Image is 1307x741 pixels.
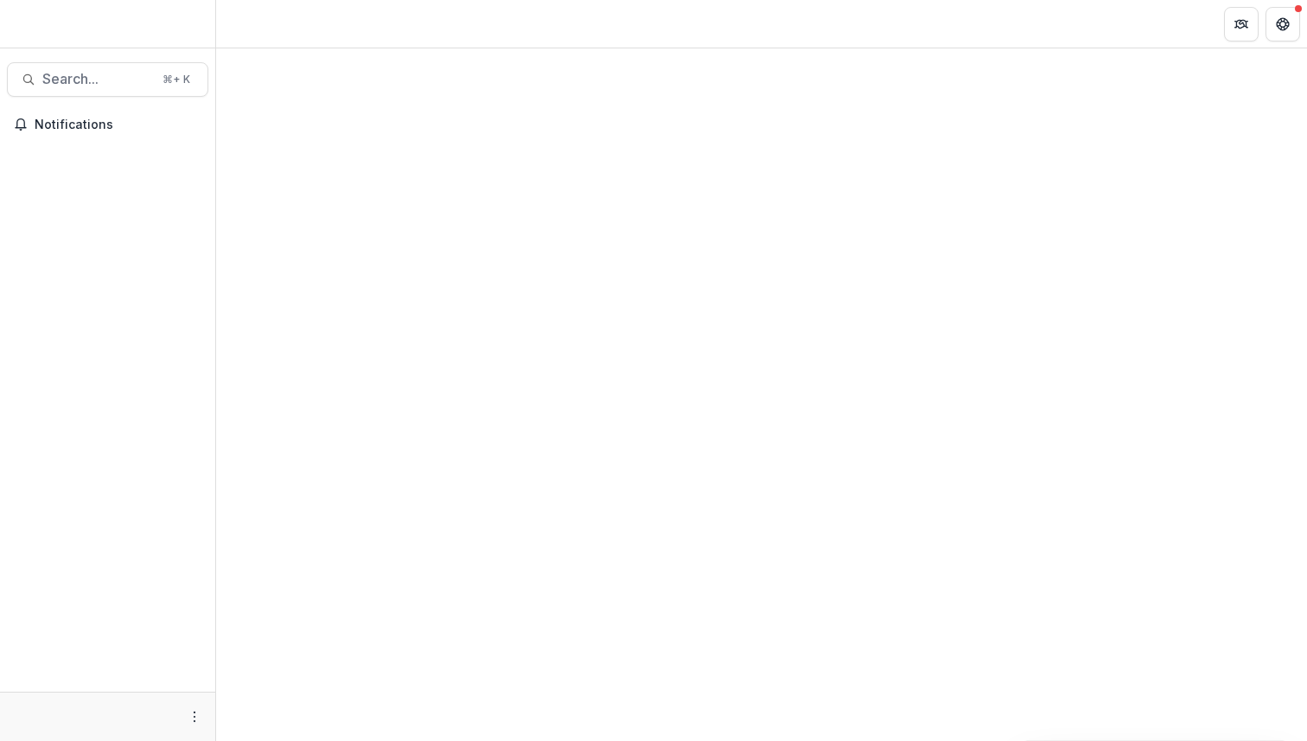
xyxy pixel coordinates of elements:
span: Search... [42,71,152,87]
button: More [184,706,205,727]
div: ⌘ + K [159,70,194,89]
button: Notifications [7,111,208,138]
button: Get Help [1266,7,1300,42]
nav: breadcrumb [223,11,296,36]
button: Search... [7,62,208,97]
button: Partners [1224,7,1259,42]
span: Notifications [35,118,201,132]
